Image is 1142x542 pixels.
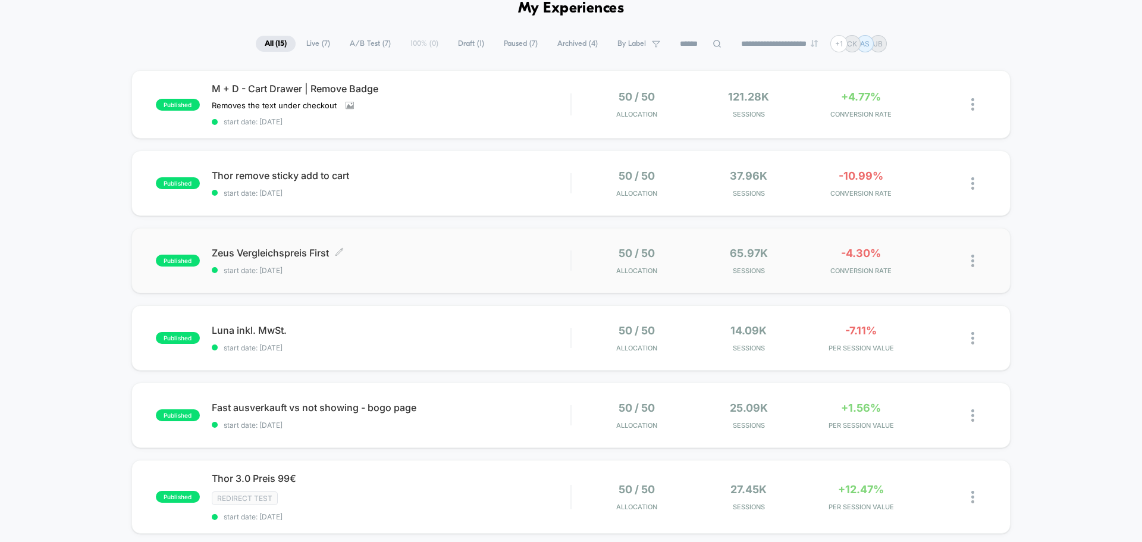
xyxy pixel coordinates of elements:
[212,512,570,521] span: start date: [DATE]
[156,99,200,111] span: published
[808,503,914,511] span: PER SESSION VALUE
[616,503,657,511] span: Allocation
[495,36,547,52] span: Paused ( 7 )
[874,39,883,48] p: JB
[808,421,914,430] span: PER SESSION VALUE
[730,247,768,259] span: 65.97k
[212,491,278,505] span: Redirect Test
[212,343,570,352] span: start date: [DATE]
[156,177,200,189] span: published
[971,177,974,190] img: close
[730,483,767,496] span: 27.45k
[156,332,200,344] span: published
[616,344,657,352] span: Allocation
[696,267,802,275] span: Sessions
[730,170,767,182] span: 37.96k
[616,421,657,430] span: Allocation
[449,36,493,52] span: Draft ( 1 )
[838,483,884,496] span: +12.47%
[847,39,857,48] p: CK
[971,98,974,111] img: close
[808,267,914,275] span: CONVERSION RATE
[616,189,657,198] span: Allocation
[616,110,657,118] span: Allocation
[971,409,974,422] img: close
[619,90,655,103] span: 50 / 50
[212,170,570,181] span: Thor remove sticky add to cart
[730,324,767,337] span: 14.09k
[860,39,870,48] p: AS
[212,83,570,95] span: M + D - Cart Drawer | Remove Badge
[845,324,877,337] span: -7.11%
[616,267,657,275] span: Allocation
[212,472,570,484] span: Thor 3.0 Preis 99€
[212,117,570,126] span: start date: [DATE]
[212,324,570,336] span: Luna inkl. MwSt.
[696,421,802,430] span: Sessions
[728,90,769,103] span: 121.28k
[971,255,974,267] img: close
[730,402,768,414] span: 25.09k
[811,40,818,47] img: end
[256,36,296,52] span: All ( 15 )
[696,344,802,352] span: Sessions
[839,170,883,182] span: -10.99%
[212,247,570,259] span: Zeus Vergleichspreis First
[156,255,200,267] span: published
[156,491,200,503] span: published
[619,483,655,496] span: 50 / 50
[548,36,607,52] span: Archived ( 4 )
[619,170,655,182] span: 50 / 50
[971,491,974,503] img: close
[619,324,655,337] span: 50 / 50
[808,189,914,198] span: CONVERSION RATE
[696,110,802,118] span: Sessions
[297,36,339,52] span: Live ( 7 )
[212,266,570,275] span: start date: [DATE]
[808,110,914,118] span: CONVERSION RATE
[619,247,655,259] span: 50 / 50
[841,90,881,103] span: +4.77%
[212,402,570,413] span: Fast ausverkauft vs not showing - bogo page
[212,101,337,110] span: Removes the text under checkout
[619,402,655,414] span: 50 / 50
[971,332,974,344] img: close
[808,344,914,352] span: PER SESSION VALUE
[156,409,200,421] span: published
[617,39,646,48] span: By Label
[830,35,848,52] div: + 1
[696,503,802,511] span: Sessions
[696,189,802,198] span: Sessions
[341,36,400,52] span: A/B Test ( 7 )
[841,247,881,259] span: -4.30%
[841,402,881,414] span: +1.56%
[212,421,570,430] span: start date: [DATE]
[212,189,570,198] span: start date: [DATE]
